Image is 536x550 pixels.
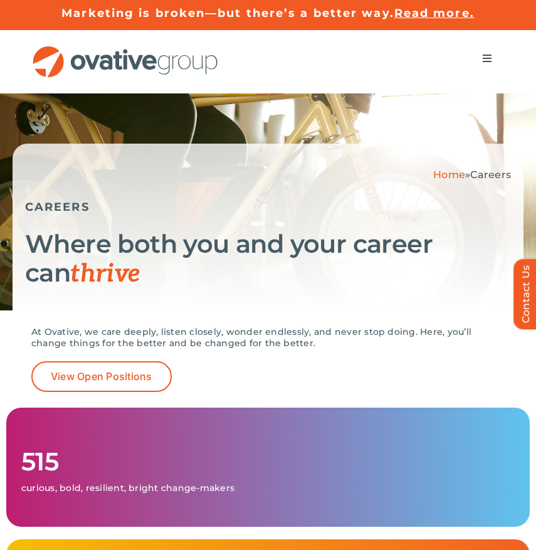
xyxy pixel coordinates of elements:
[394,6,475,20] a: Read more.
[51,371,152,383] span: View Open Positions
[433,169,465,181] a: Home
[31,361,172,392] a: View Open Positions
[31,45,219,56] a: OG_Full_horizontal_RGB
[31,326,505,349] p: At Ovative, we care deeply, listen closely, wonder endlessly, and never stop doing. Here, you’ll ...
[25,230,511,288] h1: Where both you and your career can
[433,169,511,181] span: »
[61,6,394,20] a: Marketing is broken—but there’s a better way.
[470,46,505,71] nav: Menu
[25,200,511,214] h5: CAREERS
[21,482,515,494] p: curious, bold, resilient, bright change-makers
[21,447,515,476] h1: 515
[470,169,511,181] span: Careers
[70,259,140,289] span: thrive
